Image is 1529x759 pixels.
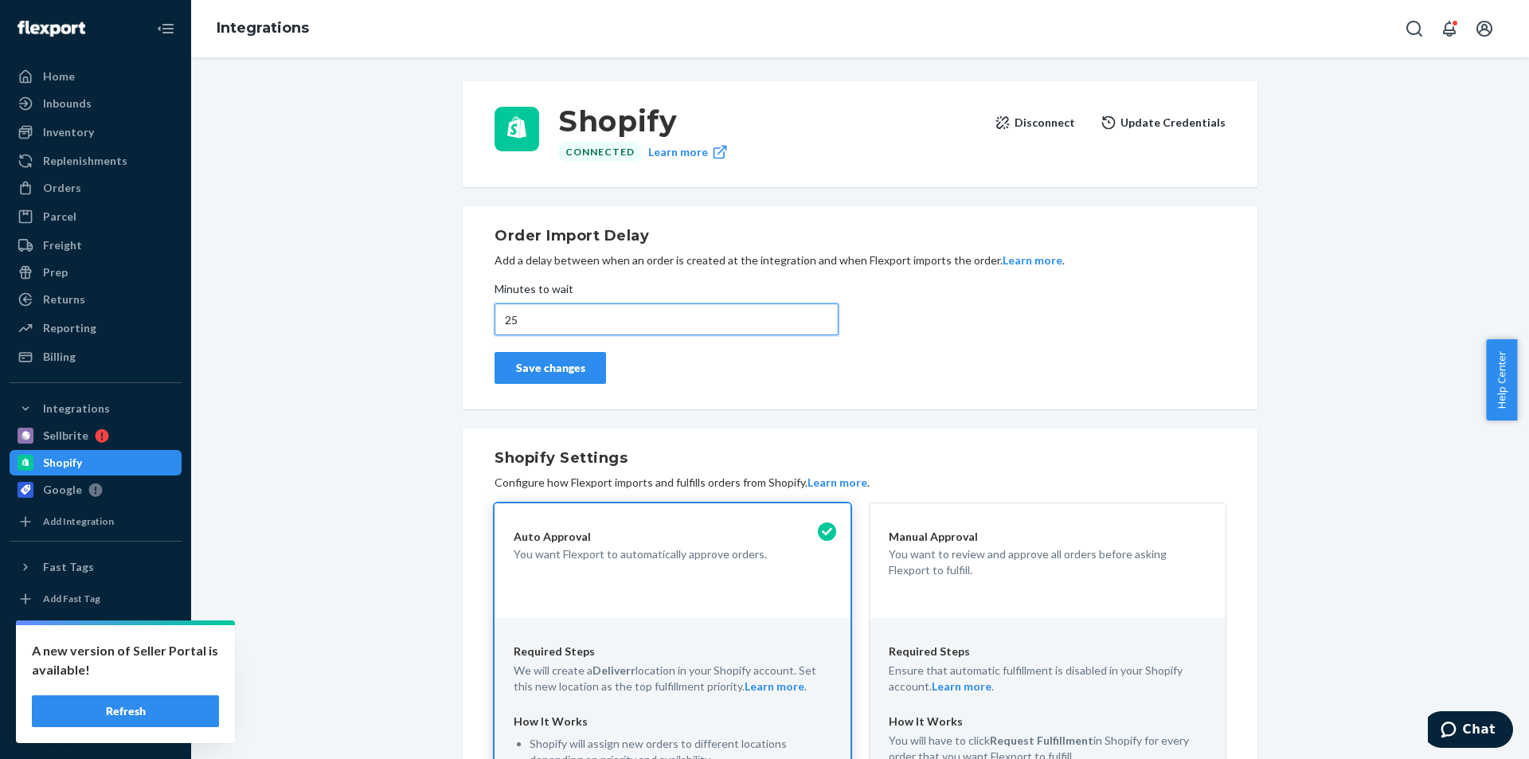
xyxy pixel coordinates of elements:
div: Reporting [43,320,96,336]
p: A new version of Seller Portal is available! [32,641,219,679]
button: Learn more [1003,252,1062,268]
strong: Deliverr [592,663,635,677]
input: Minutes to wait [495,303,839,335]
div: Integrations [43,401,110,417]
iframe: Opens a widget where you can chat to one of our agents [1428,711,1513,751]
p: Required Steps [889,644,1206,659]
div: Inbounds [43,96,92,112]
a: Sellbrite [10,423,182,448]
div: Shopify [43,455,82,471]
div: Add Fast Tag [43,592,100,605]
div: Fast Tags [43,559,94,575]
div: Billing [43,349,76,365]
p: Ensure that automatic fulfillment is disabled in your Shopify account. . [889,663,1206,694]
p: Required Steps [514,644,831,659]
div: Prep [43,264,68,280]
a: Orders [10,175,182,201]
div: Google [43,482,82,498]
button: Fast Tags [10,554,182,580]
a: Home [10,64,182,89]
button: Save changes [495,352,606,384]
button: Open account menu [1468,13,1500,45]
div: Save changes [508,360,592,376]
button: Open notifications [1433,13,1465,45]
a: Integrations [217,19,309,37]
p: Configure how Flexport imports and fulfills orders from Shopify. . [495,475,1226,491]
a: Inventory [10,119,182,145]
a: Prep [10,260,182,285]
a: Google [10,477,182,503]
div: Add Integration [43,514,114,528]
p: Manual Approval [889,529,1206,545]
p: You want to review and approve all orders before asking Flexport to fulfill. [889,546,1206,578]
a: Add Integration [10,509,182,534]
img: Flexport logo [18,21,85,37]
div: Sellbrite [43,428,88,444]
button: Disconnect [995,107,1075,139]
a: Parcel [10,204,182,229]
p: Add a delay between when an order is created at the integration and when Flexport imports the ord... [495,252,1226,268]
button: Close Navigation [150,13,182,45]
button: Integrations [10,396,182,421]
p: How It Works [514,714,831,730]
h2: Shopify Settings [495,448,1226,468]
ol: breadcrumbs [204,6,322,52]
a: Add Fast Tag [10,586,182,612]
a: Returns [10,287,182,312]
h2: Order Import Delay [495,225,1226,246]
button: Learn more [808,475,867,491]
div: Orders [43,180,81,196]
p: We will create a location in your Shopify account. Set this new location as the top fulfillment p... [514,663,831,694]
p: How It Works [889,714,1206,730]
strong: Request Fulfillment [990,734,1093,747]
button: Refresh [32,695,219,727]
button: Learn more [745,679,804,694]
a: Freight [10,233,182,258]
a: Shopify [10,450,182,475]
h3: Shopify [558,107,982,135]
div: Replenishments [43,153,127,169]
div: Connected [558,142,642,162]
a: Inbounds [10,91,182,116]
button: Help Center [1486,339,1517,421]
button: Learn more [932,679,991,694]
button: Open Search Box [1398,13,1430,45]
div: Freight [43,237,82,253]
button: Talk to Support [10,660,182,686]
div: Parcel [43,209,76,225]
p: Auto Approval [514,529,831,545]
a: Replenishments [10,148,182,174]
a: Learn more [648,142,728,162]
span: Minutes to wait [495,281,573,303]
div: Returns [43,291,85,307]
a: Settings [10,633,182,659]
div: Inventory [43,124,94,140]
p: You want Flexport to automatically approve orders. [514,546,831,562]
button: Update Credentials [1101,107,1226,139]
button: Give Feedback [10,714,182,740]
div: Home [43,68,75,84]
a: Reporting [10,315,182,341]
a: Billing [10,344,182,370]
a: Help Center [10,687,182,713]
